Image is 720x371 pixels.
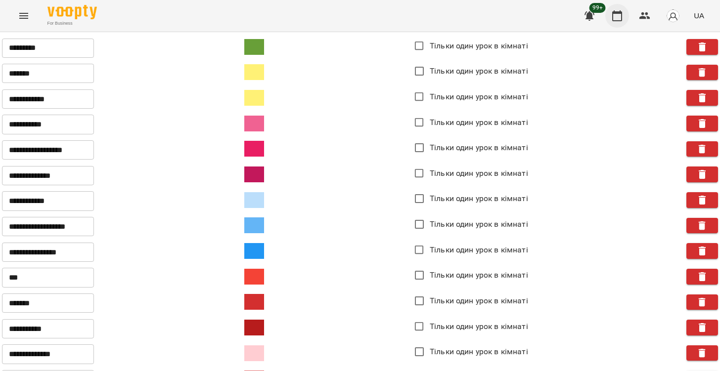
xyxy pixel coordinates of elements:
button: Menu [12,4,36,28]
span: Тільки один урок в кімнаті [430,193,528,205]
span: Тільки один урок в кімнаті [430,117,528,128]
span: Тільки один урок в кімнаті [430,218,528,230]
span: Тільки один урок в кімнаті [430,269,528,281]
span: 99+ [589,3,606,13]
span: Тільки один урок в кімнаті [430,295,528,307]
span: For Business [47,20,97,27]
span: Тільки один урок в кімнаті [430,65,528,77]
span: Тільки один урок в кімнаті [430,244,528,256]
img: avatar_s.png [666,9,680,23]
span: Тільки один урок в кімнаті [430,40,528,52]
button: UA [690,6,708,25]
img: Voopty Logo [47,5,97,19]
span: Тільки один урок в кімнаті [430,142,528,154]
span: UA [694,10,704,21]
span: Тільки один урок в кімнаті [430,91,528,103]
span: Тільки один урок в кімнаті [430,321,528,332]
span: Тільки один урок в кімнаті [430,167,528,179]
span: Тільки один урок в кімнаті [430,346,528,358]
